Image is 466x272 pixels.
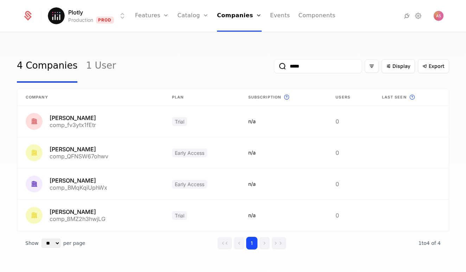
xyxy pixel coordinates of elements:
[17,89,164,106] th: Company
[382,59,415,73] button: Display
[419,240,441,246] span: 4
[365,59,379,73] button: Filter options
[68,8,83,17] span: Plotly
[259,237,270,249] button: Go to next page
[414,12,422,20] a: Settings
[217,237,232,249] button: Go to first page
[25,240,39,247] span: Show
[42,239,60,248] select: Select page size
[50,8,127,24] button: Select environment
[327,89,373,106] th: Users
[48,7,65,24] img: Plotly
[17,50,77,83] a: 4 Companies
[434,11,443,21] button: Open user button
[429,63,445,70] span: Export
[434,11,443,21] img: Adam Schroeder
[68,17,93,24] div: Production
[234,237,245,249] button: Go to previous page
[248,94,281,100] span: Subscription
[164,89,240,106] th: Plan
[272,237,286,249] button: Go to last page
[63,240,85,247] span: per page
[86,50,116,83] a: 1 User
[392,63,410,70] span: Display
[403,12,411,20] a: Integrations
[419,240,438,246] span: 1 to 4 of
[246,237,257,249] button: Go to page 1
[418,59,449,73] button: Export
[382,94,407,100] span: Last seen
[217,237,286,249] div: Page navigation
[17,231,449,255] div: Table pagination
[96,17,114,24] span: Prod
